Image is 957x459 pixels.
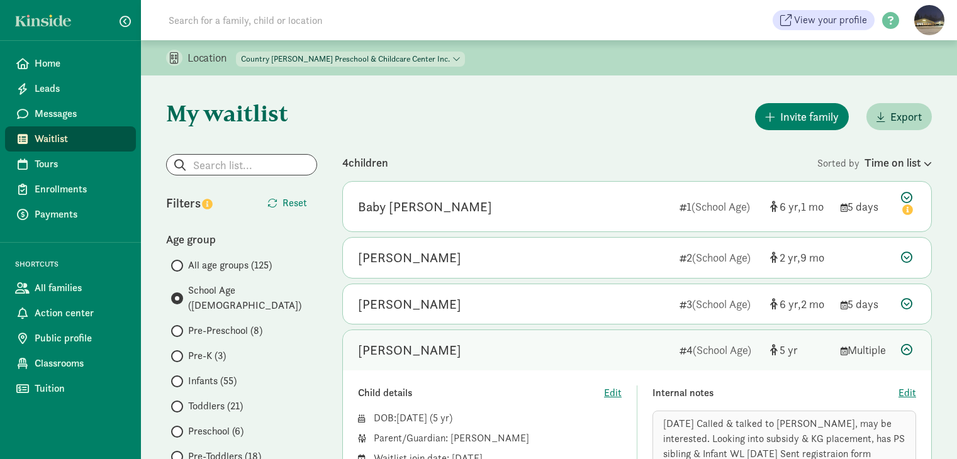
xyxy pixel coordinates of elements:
span: Reset [283,196,307,211]
div: [object Object] [770,249,831,266]
div: Alexandre Freedman [358,340,461,360]
a: Enrollments [5,177,136,202]
span: 2 [780,250,800,265]
button: Invite family [755,103,849,130]
span: 9 [800,250,824,265]
div: Baby Mirkhani [358,197,492,217]
span: Classrooms [35,356,126,371]
div: 1 [680,198,760,215]
span: Toddlers (21) [188,399,243,414]
span: 6 [780,199,801,214]
p: Location [187,50,236,65]
div: Internal notes [652,385,898,401]
span: All families [35,280,126,296]
a: Public profile [5,326,136,351]
div: Multiple [841,341,891,358]
span: (School Age) [693,343,751,357]
span: Export [890,108,922,125]
a: All families [5,275,136,301]
span: Preschool (6) [188,424,243,439]
div: 5 days [841,198,891,215]
div: Abigail Wilbur [358,294,461,314]
div: 3 [680,296,760,312]
span: School Age ([DEMOGRAPHIC_DATA]) [188,283,317,313]
span: 1 [801,199,824,214]
span: 5 [433,411,449,424]
a: Tours [5,152,136,177]
div: Sorted by [817,154,932,171]
input: Search list... [167,155,316,175]
a: Home [5,51,136,76]
div: 4 [680,341,760,358]
button: Edit [604,385,622,401]
div: 4 children [342,154,817,171]
span: Action center [35,306,126,321]
a: Leads [5,76,136,101]
button: Reset [257,191,317,216]
span: Waitlist [35,131,126,147]
div: Child details [358,385,604,401]
span: Tours [35,157,126,172]
div: Filters [166,194,242,213]
span: Payments [35,207,126,222]
div: Emery Hereth [358,248,461,268]
span: Pre-Preschool (8) [188,323,262,338]
a: Messages [5,101,136,126]
a: Action center [5,301,136,326]
span: (School Age) [692,297,751,311]
span: Public profile [35,331,126,346]
span: Leads [35,81,126,96]
span: Infants (55) [188,373,237,389]
span: (School Age) [692,250,751,265]
a: Tuition [5,376,136,401]
span: Home [35,56,126,71]
span: All age groups (125) [188,258,272,273]
span: Invite family [780,108,839,125]
a: Classrooms [5,351,136,376]
div: DOB: ( ) [374,411,622,426]
h1: My waitlist [166,101,317,126]
div: [object Object] [770,296,831,312]
div: Time on list [865,154,932,171]
span: Pre-K (3) [188,348,226,363]
button: Export [866,103,932,130]
button: Edit [898,385,916,401]
a: Payments [5,202,136,227]
span: 5 [780,343,798,357]
span: Enrollments [35,182,126,197]
span: View your profile [794,13,867,28]
div: 5 days [841,296,891,312]
div: Age group [166,231,317,248]
div: [object Object] [770,341,831,358]
a: Waitlist [5,126,136,152]
div: Parent/Guardian: [PERSON_NAME] [374,431,622,446]
span: [DATE] [396,411,427,424]
span: Messages [35,106,126,121]
iframe: Chat Widget [894,399,957,459]
span: 6 [780,297,801,311]
span: 2 [801,297,824,311]
span: Tuition [35,381,126,396]
a: View your profile [773,10,875,30]
input: Search for a family, child or location [161,8,514,33]
div: 2 [680,249,760,266]
span: (School Age) [691,199,750,214]
div: [object Object] [770,198,831,215]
